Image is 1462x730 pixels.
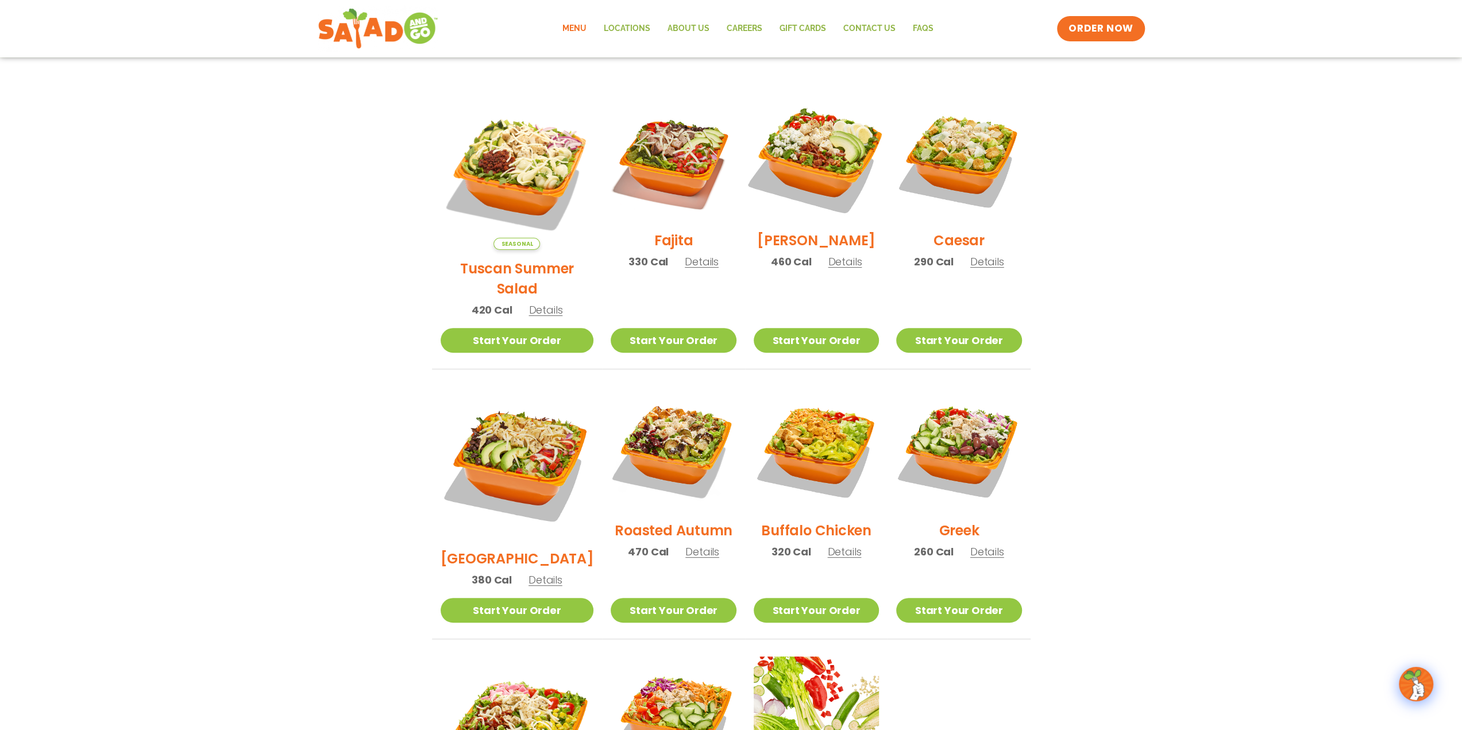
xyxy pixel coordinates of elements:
span: 290 Cal [914,254,954,269]
a: Careers [718,16,771,42]
span: 380 Cal [472,572,512,588]
span: 470 Cal [628,544,669,559]
img: Product photo for Cobb Salad [743,86,890,233]
a: Start Your Order [441,598,594,623]
a: Start Your Order [896,328,1021,353]
a: FAQs [904,16,942,42]
h2: [PERSON_NAME] [757,230,875,250]
img: Product photo for Tuscan Summer Salad [441,96,594,250]
a: ORDER NOW [1057,16,1144,41]
span: 460 Cal [771,254,812,269]
img: Product photo for Buffalo Chicken Salad [754,387,879,512]
img: Product photo for Greek Salad [896,387,1021,512]
h2: Caesar [933,230,985,250]
span: Details [827,544,861,559]
a: Contact Us [835,16,904,42]
a: Start Your Order [754,598,879,623]
span: 330 Cal [628,254,668,269]
img: Product photo for BBQ Ranch Salad [441,387,594,540]
span: Details [685,254,719,269]
span: 260 Cal [914,544,954,559]
span: Details [685,544,719,559]
span: ORDER NOW [1068,22,1133,36]
img: Product photo for Fajita Salad [611,96,736,222]
a: Menu [554,16,595,42]
span: 320 Cal [771,544,811,559]
a: Start Your Order [441,328,594,353]
span: Seasonal [493,238,540,250]
h2: Tuscan Summer Salad [441,258,594,299]
img: wpChatIcon [1400,668,1432,700]
a: About Us [659,16,718,42]
img: new-SAG-logo-768×292 [318,6,439,52]
h2: Buffalo Chicken [761,520,871,540]
a: Locations [595,16,659,42]
h2: Greek [939,520,979,540]
a: Start Your Order [896,598,1021,623]
a: Start Your Order [611,328,736,353]
h2: [GEOGRAPHIC_DATA] [441,549,594,569]
span: 420 Cal [472,302,512,318]
h2: Roasted Autumn [615,520,732,540]
span: Details [970,544,1004,559]
span: Details [529,573,562,587]
a: Start Your Order [754,328,879,353]
span: Details [828,254,862,269]
h2: Fajita [654,230,693,250]
nav: Menu [554,16,942,42]
span: Details [529,303,562,317]
a: GIFT CARDS [771,16,835,42]
img: Product photo for Caesar Salad [896,96,1021,222]
a: Start Your Order [611,598,736,623]
img: Product photo for Roasted Autumn Salad [611,387,736,512]
span: Details [970,254,1004,269]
